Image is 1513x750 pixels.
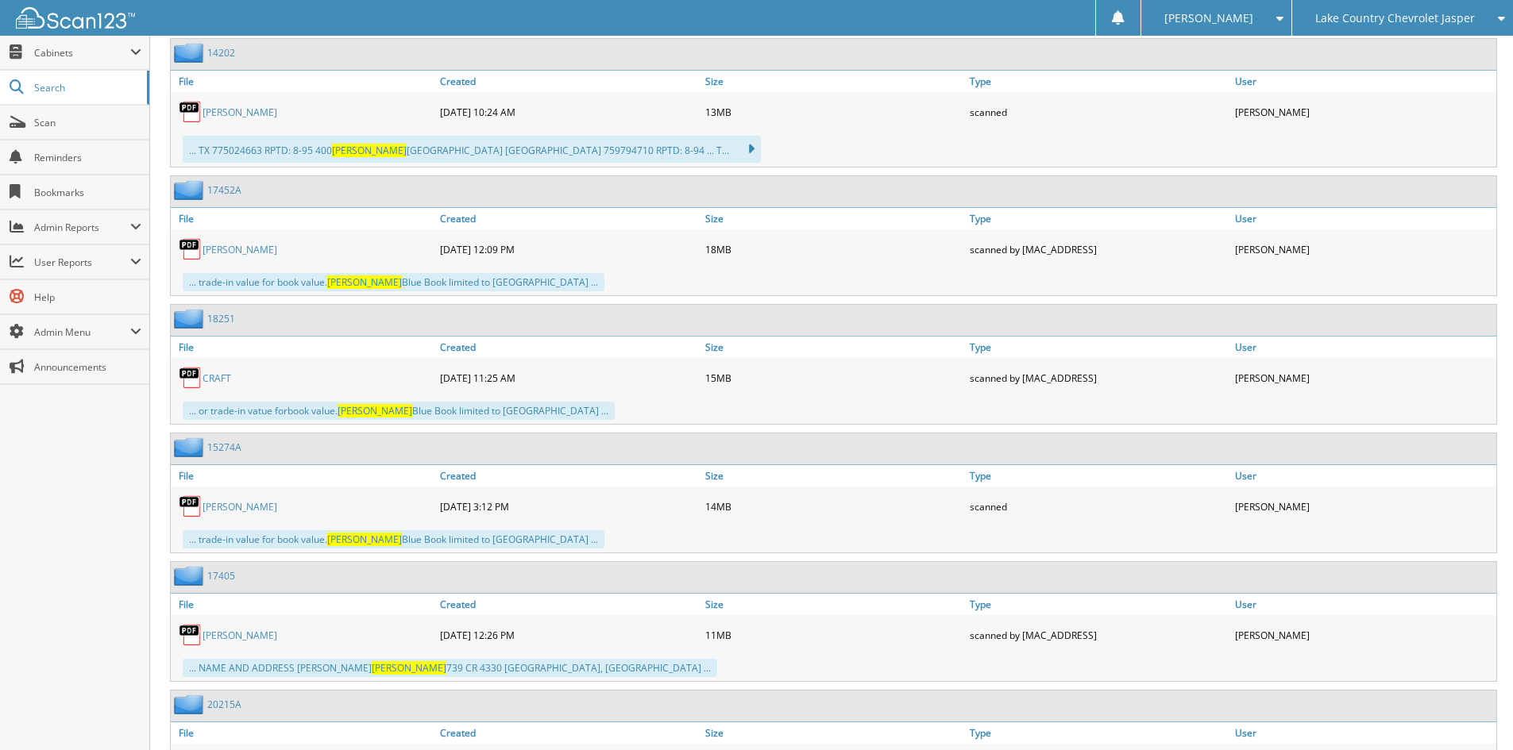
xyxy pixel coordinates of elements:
a: [PERSON_NAME] [203,243,277,256]
img: folder2.png [174,180,207,200]
a: 18251 [207,312,235,325]
span: Announcements [34,360,141,374]
div: [PERSON_NAME] [1231,490,1496,522]
span: Admin Reports [34,221,130,234]
a: Type [966,465,1231,487]
img: PDF.png [179,623,203,647]
a: Created [436,337,701,358]
div: [PERSON_NAME] [1231,96,1496,128]
div: ... trade-in value for book value. Blue Book limited to [GEOGRAPHIC_DATA] ... [183,530,604,548]
img: folder2.png [174,437,207,457]
img: PDF.png [179,100,203,124]
a: Created [436,465,701,487]
a: Created [436,722,701,744]
span: [PERSON_NAME] [327,275,402,289]
a: Type [966,594,1231,615]
a: User [1231,594,1496,615]
span: Cabinets [34,46,130,60]
a: 15274A [207,440,241,454]
div: [PERSON_NAME] [1231,233,1496,265]
div: scanned by [MAC_ADDRESS] [966,362,1231,394]
div: ... trade-in value for book value. Blue Book limited to [GEOGRAPHIC_DATA] ... [183,273,604,291]
span: User Reports [34,256,130,269]
div: scanned by [MAC_ADDRESS] [966,619,1231,651]
div: [DATE] 12:26 PM [436,619,701,651]
a: Size [701,208,967,229]
img: folder2.png [174,566,207,586]
a: [PERSON_NAME] [203,106,277,119]
div: scanned [966,490,1231,522]
div: [DATE] 11:25 AM [436,362,701,394]
a: Size [701,722,967,744]
span: [PERSON_NAME] [338,404,412,417]
div: [DATE] 3:12 PM [436,490,701,522]
span: Scan [34,116,141,129]
div: scanned by [MAC_ADDRESS] [966,233,1231,265]
a: 17405 [207,569,235,583]
a: Created [436,594,701,615]
a: Size [701,465,967,487]
span: Bookmarks [34,186,141,199]
a: Type [966,71,1231,92]
a: 17452A [207,183,241,197]
a: CRAFT [203,371,231,385]
a: File [171,337,436,358]
a: User [1231,208,1496,229]
a: Type [966,208,1231,229]
a: 20215A [207,698,241,711]
div: [PERSON_NAME] [1231,619,1496,651]
a: [PERSON_NAME] [203,629,277,642]
img: scan123-logo-white.svg [16,7,135,29]
a: User [1231,337,1496,358]
a: File [171,208,436,229]
img: PDF.png [179,494,203,518]
a: User [1231,71,1496,92]
span: [PERSON_NAME] [1164,13,1253,23]
img: folder2.png [174,694,207,714]
iframe: Chat Widget [1434,674,1513,750]
a: Created [436,71,701,92]
a: 14202 [207,46,235,60]
span: [PERSON_NAME] [327,533,402,546]
div: 15MB [701,362,967,394]
img: PDF.png [179,237,203,261]
div: 13MB [701,96,967,128]
div: 14MB [701,490,967,522]
a: Type [966,722,1231,744]
span: [PERSON_NAME] [332,144,407,157]
a: Size [701,71,967,92]
a: Size [701,337,967,358]
a: User [1231,722,1496,744]
img: folder2.png [174,43,207,63]
a: File [171,465,436,487]
span: Lake Country Chevrolet Jasper [1315,13,1475,23]
a: Created [436,208,701,229]
div: 18MB [701,233,967,265]
div: [PERSON_NAME] [1231,362,1496,394]
img: folder2.png [174,309,207,329]
a: File [171,594,436,615]
span: [PERSON_NAME] [372,661,446,675]
span: Search [34,81,139,94]
span: Admin Menu [34,325,130,339]
div: [DATE] 12:09 PM [436,233,701,265]
span: Reminders [34,151,141,164]
a: User [1231,465,1496,487]
a: Size [701,594,967,615]
img: PDF.png [179,366,203,390]
a: Type [966,337,1231,358]
div: ... or trade-in vatue forbook value. Blue Book limited to [GEOGRAPHIC_DATA] ... [183,402,615,420]
a: File [171,722,436,744]
div: ... TX 775024663 RPTD: 8-95 400 [GEOGRAPHIC_DATA] [GEOGRAPHIC_DATA] 759794710 RPTD: 8-94 ... T... [183,136,761,163]
div: [DATE] 10:24 AM [436,96,701,128]
div: scanned [966,96,1231,128]
a: [PERSON_NAME] [203,500,277,513]
span: Help [34,290,141,304]
div: 11MB [701,619,967,651]
div: ... NAME AND ADDRESS [PERSON_NAME] 739 CR 4330 [GEOGRAPHIC_DATA], [GEOGRAPHIC_DATA] ... [183,659,717,677]
a: File [171,71,436,92]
